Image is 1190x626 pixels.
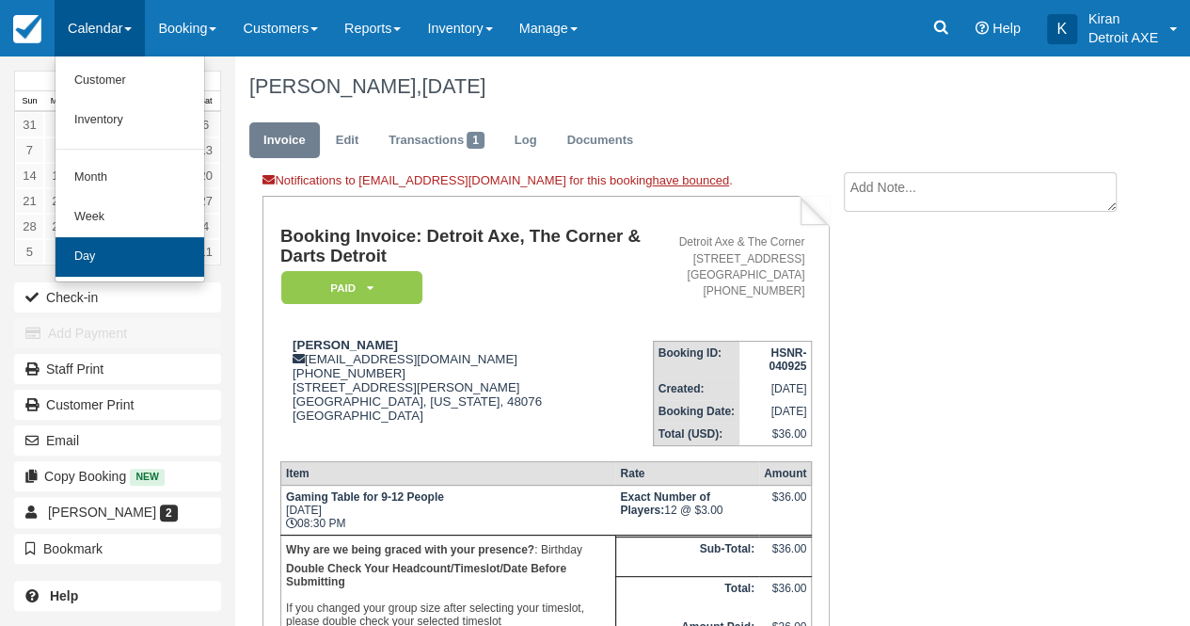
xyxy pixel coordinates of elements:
a: have bounced [652,173,729,187]
th: Total: [615,577,759,616]
address: Detroit Axe & The Corner [STREET_ADDRESS] [GEOGRAPHIC_DATA] [PHONE_NUMBER] [660,234,805,299]
strong: HSNR-040925 [769,346,806,373]
a: Invoice [249,122,320,159]
h1: [PERSON_NAME], [249,75,1114,98]
a: Day [56,237,204,277]
strong: Why are we being graced with your presence? [286,543,534,556]
b: Help [50,588,78,603]
th: Booking Date: [653,400,739,423]
span: Help [992,21,1021,36]
a: 4 [191,214,220,239]
a: 15 [44,163,73,188]
button: Check-in [14,282,221,313]
td: $36.00 [759,537,812,576]
a: 22 [44,188,73,214]
th: Sun [15,91,44,112]
th: Mon [44,91,73,112]
th: Amount [759,462,812,486]
a: 20 [191,163,220,188]
ul: Calendar [55,56,205,282]
span: 2 [160,505,178,522]
strong: Exact Number of Players [620,490,709,517]
img: checkfront-main-nav-mini-logo.png [13,15,41,43]
a: 6 [44,239,73,265]
a: Transactions1 [374,122,499,159]
a: Log [500,122,551,159]
a: Help [14,581,221,611]
td: $36.00 [759,577,812,616]
button: Copy Booking New [14,461,221,491]
a: 8 [44,137,73,163]
span: [PERSON_NAME] [48,505,156,520]
button: Bookmark [14,534,221,564]
a: 27 [191,188,220,214]
a: Staff Print [14,354,221,384]
button: Add Payment [14,318,221,348]
a: 5 [15,239,44,265]
a: Customer Print [14,390,221,420]
div: K [1047,14,1077,44]
th: Sat [191,91,220,112]
th: Sub-Total: [615,537,759,576]
p: : Birthday [286,540,611,559]
h1: Booking Invoice: Detroit Axe, The Corner & Darts Detroit [280,227,653,265]
th: Rate [615,462,759,486]
a: Month [56,158,204,198]
a: 31 [15,112,44,137]
th: Item [280,462,615,486]
a: Customer [56,61,204,101]
strong: [PERSON_NAME] [293,338,398,352]
th: Created: [653,377,739,400]
a: 21 [15,188,44,214]
a: 28 [15,214,44,239]
a: Week [56,198,204,237]
a: Inventory [56,101,204,140]
p: Kiran [1088,9,1158,28]
a: Edit [322,122,373,159]
a: 7 [15,137,44,163]
th: Total (USD): [653,423,739,446]
div: Notifications to [EMAIL_ADDRESS][DOMAIN_NAME] for this booking . [262,172,829,196]
a: 14 [15,163,44,188]
i: Help [976,22,989,35]
button: Email [14,425,221,456]
td: 12 @ $3.00 [615,486,759,536]
a: 11 [191,239,220,265]
span: New [130,469,165,485]
em: Paid [281,271,422,304]
a: Paid [280,270,416,305]
div: $36.00 [764,490,806,519]
td: $36.00 [739,423,812,446]
a: [PERSON_NAME] 2 [14,497,221,527]
td: [DATE] [739,400,812,423]
strong: Gaming Table for 9-12 People [286,490,444,504]
span: 1 [467,132,484,149]
a: 29 [44,214,73,239]
th: Booking ID: [653,341,739,377]
span: [DATE] [421,74,485,98]
p: Detroit AXE [1088,28,1158,47]
b: Double Check Your Headcount/Timeslot/Date Before Submitting [286,562,566,588]
td: [DATE] 08:30 PM [280,486,615,536]
td: [DATE] [739,377,812,400]
a: 13 [191,137,220,163]
a: 1 [44,112,73,137]
div: [EMAIL_ADDRESS][DOMAIN_NAME] [PHONE_NUMBER] [STREET_ADDRESS][PERSON_NAME] [GEOGRAPHIC_DATA], [US_... [280,338,653,446]
a: Documents [552,122,647,159]
a: 6 [191,112,220,137]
